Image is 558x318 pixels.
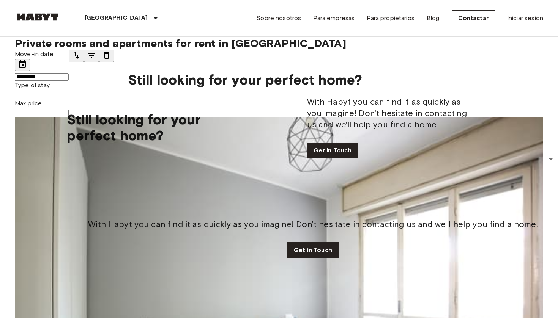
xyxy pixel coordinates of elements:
span: Still looking for your perfect home? [128,72,362,88]
a: Sobre nosotros [256,14,301,23]
a: Blog [427,14,440,23]
a: Para propietarios [367,14,415,23]
a: Iniciar sesión [507,14,543,23]
p: [GEOGRAPHIC_DATA] [85,14,148,23]
a: Contactar [452,10,495,26]
a: Get in Touch [287,242,339,258]
img: Habyt [15,13,60,21]
a: Para empresas [313,14,355,23]
span: With Habyt you can find it as quickly as you imagine! Don't hesitate in contacting us and we'll h... [88,219,538,230]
